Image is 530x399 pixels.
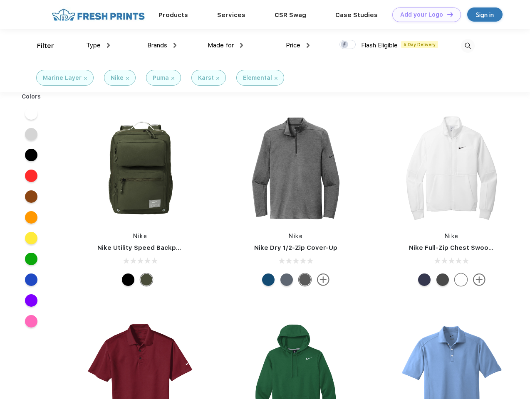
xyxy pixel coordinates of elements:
[240,113,351,224] img: func=resize&h=266
[400,11,443,18] div: Add your Logo
[445,233,459,239] a: Nike
[467,7,503,22] a: Sign in
[476,10,494,20] div: Sign in
[254,244,337,251] a: Nike Dry 1/2-Zip Cover-Up
[275,77,277,80] img: filter_cancel.svg
[140,273,153,286] div: Cargo Khaki
[307,43,310,48] img: dropdown.png
[50,7,147,22] img: fo%20logo%202.webp
[243,74,272,82] div: Elemental
[280,273,293,286] div: Navy Heather
[396,113,507,224] img: func=resize&h=266
[447,12,453,17] img: DT
[409,244,520,251] a: Nike Full-Zip Chest Swoosh Jacket
[85,113,196,224] img: func=resize&h=266
[299,273,311,286] div: Black Heather
[217,11,245,19] a: Services
[37,41,54,51] div: Filter
[159,11,188,19] a: Products
[147,42,167,49] span: Brands
[86,42,101,49] span: Type
[216,77,219,80] img: filter_cancel.svg
[275,11,306,19] a: CSR Swag
[240,43,243,48] img: dropdown.png
[208,42,234,49] span: Made for
[286,42,300,49] span: Price
[461,39,475,53] img: desktop_search.svg
[171,77,174,80] img: filter_cancel.svg
[173,43,176,48] img: dropdown.png
[262,273,275,286] div: Gym Blue
[126,77,129,80] img: filter_cancel.svg
[401,41,438,48] span: 5 Day Delivery
[455,273,467,286] div: White
[133,233,147,239] a: Nike
[289,233,303,239] a: Nike
[473,273,485,286] img: more.svg
[436,273,449,286] div: Anthracite
[107,43,110,48] img: dropdown.png
[43,74,82,82] div: Marine Layer
[153,74,169,82] div: Puma
[97,244,187,251] a: Nike Utility Speed Backpack
[15,92,47,101] div: Colors
[122,273,134,286] div: Black
[111,74,124,82] div: Nike
[84,77,87,80] img: filter_cancel.svg
[198,74,214,82] div: Karst
[361,42,398,49] span: Flash Eligible
[317,273,329,286] img: more.svg
[418,273,431,286] div: Midnight Navy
